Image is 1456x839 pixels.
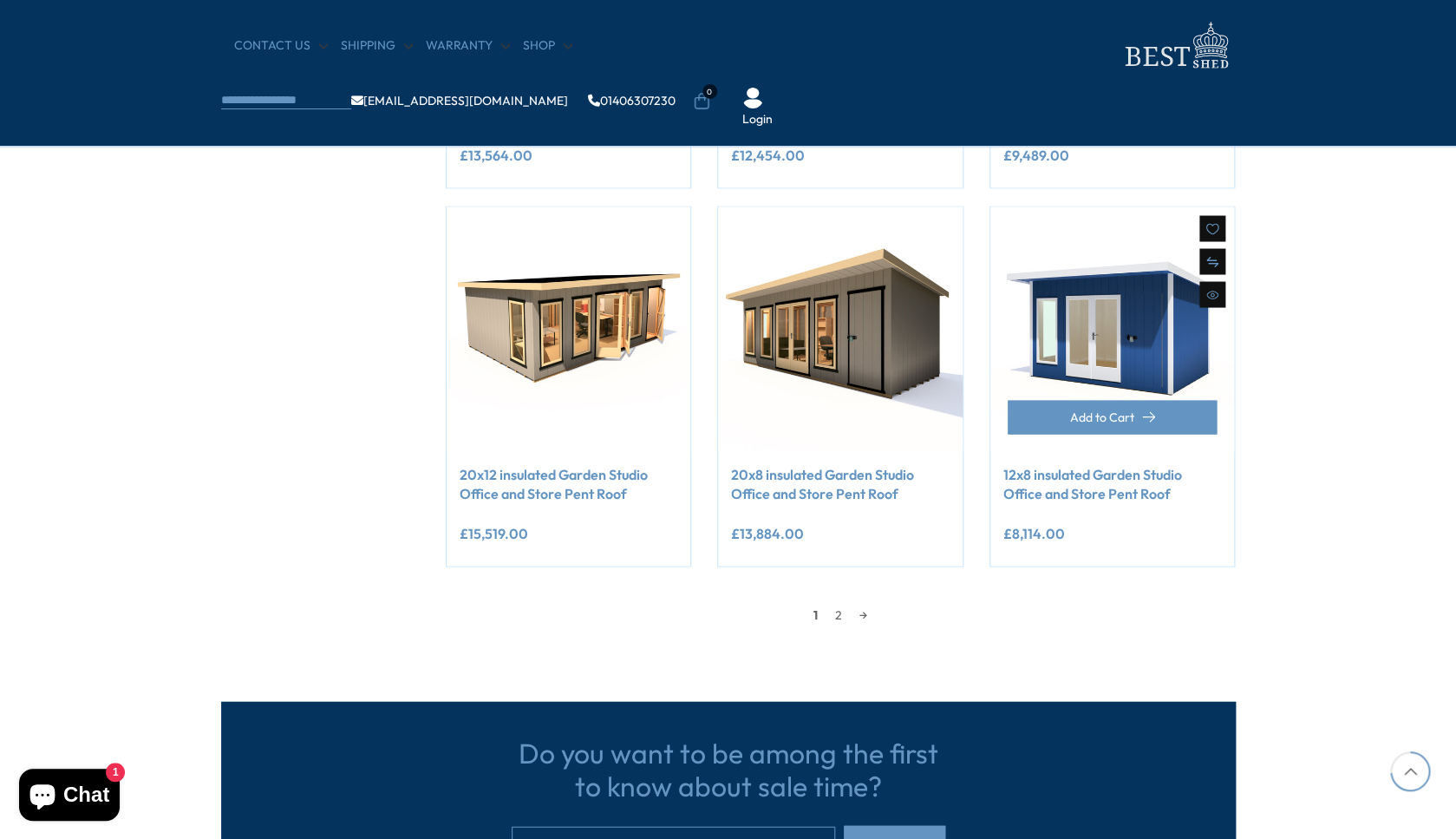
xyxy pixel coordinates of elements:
[588,95,676,107] a: 01406307230
[341,37,413,55] a: Shipping
[851,601,876,627] a: →
[1003,147,1069,161] ins: £9,489.00
[718,206,963,451] img: 20x8 insulated Garden Studio Office and Store Pent Roof - Best Shed
[731,147,805,161] ins: £12,454.00
[990,206,1235,451] img: 12x8 insulated Garden Studio Office and Store Pent Roof - Best Shed
[1003,526,1065,540] ins: £8,114.00
[234,37,328,55] a: CONTACT US
[693,93,710,110] a: 0
[731,526,804,540] ins: £13,884.00
[731,464,950,503] a: 20x8 insulated Garden Studio Office and Store Pent Roof
[742,111,773,128] a: Login
[14,769,125,825] inbox-online-store-chat: Shopify online store chat
[460,526,528,540] ins: £15,519.00
[523,37,572,55] a: Shop
[426,37,510,55] a: Warranty
[805,601,826,627] span: 1
[1008,400,1218,434] button: Add to Cart
[460,147,532,161] ins: £13,564.00
[460,464,678,503] a: 20x12 insulated Garden Studio Office and Store Pent Roof
[1114,17,1236,74] img: logo
[512,736,945,803] h3: Do you want to be among the first to know about sale time?
[1069,410,1133,423] span: Add to Cart
[826,601,851,627] a: 2
[742,88,763,108] img: User Icon
[702,84,717,99] span: 0
[1003,464,1222,503] a: 12x8 insulated Garden Studio Office and Store Pent Roof
[351,95,568,107] a: [EMAIL_ADDRESS][DOMAIN_NAME]
[447,206,691,451] img: 20x12 insulated Garden Studio Office and Store Pent Roof - Best Shed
